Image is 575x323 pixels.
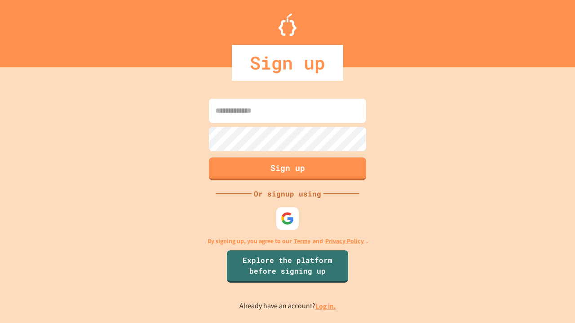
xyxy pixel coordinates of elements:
[209,157,366,180] button: Sign up
[227,250,348,283] a: Explore the platform before signing up
[315,301,336,311] a: Log in.
[281,212,294,225] img: google-icon.svg
[239,301,336,312] p: Already have an account?
[208,236,368,246] p: By signing up, you agree to our and .
[325,236,364,246] a: Privacy Policy
[252,188,323,199] div: Or signup using
[232,45,343,81] div: Sign up
[294,236,310,246] a: Terms
[279,13,296,36] img: Logo.svg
